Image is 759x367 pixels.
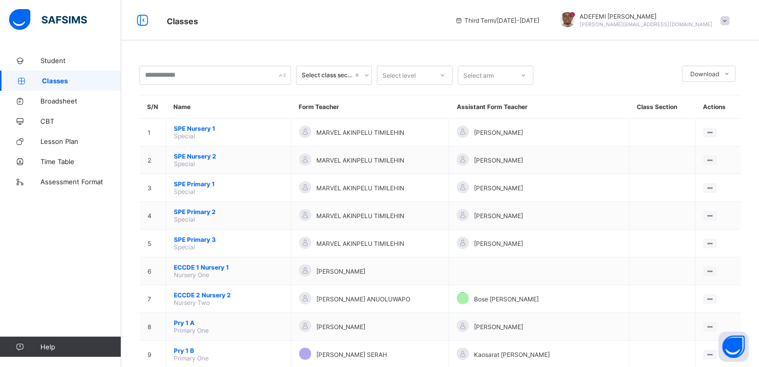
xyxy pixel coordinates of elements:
[9,9,87,30] img: safsims
[292,95,449,119] th: Form Teacher
[140,313,166,341] td: 8
[174,299,210,306] span: Nursery Two
[140,119,166,146] td: 1
[174,216,195,223] span: Special
[474,240,523,247] span: [PERSON_NAME]
[140,285,166,313] td: 7
[174,160,195,168] span: Special
[140,202,166,230] td: 4
[629,95,695,119] th: Class Section
[474,323,523,331] span: [PERSON_NAME]
[40,57,121,65] span: Student
[302,72,353,79] div: Select class section
[140,230,166,257] td: 5
[383,66,416,85] div: Select level
[550,12,735,29] div: ADEFEMIAJAYI
[316,240,404,247] span: MARVEL AKINPELU TIMILEHIN
[174,188,195,195] span: Special
[474,184,523,192] span: [PERSON_NAME]
[42,77,121,85] span: Classes
[474,212,523,220] span: [PERSON_NAME]
[174,236,283,243] span: SPE Primary 3
[40,178,121,186] span: Assessment Format
[174,347,283,354] span: Pry 1 B
[174,327,209,334] span: Primary One
[580,13,713,20] span: ADEFEMI [PERSON_NAME]
[316,212,404,220] span: MARVEL AKINPELU TIMILEHIN
[580,21,713,27] span: [PERSON_NAME][EMAIL_ADDRESS][DOMAIN_NAME]
[174,319,283,327] span: Pry 1 A
[174,243,195,251] span: Special
[40,117,121,125] span: CBT
[719,332,749,362] button: Open asap
[696,95,741,119] th: Actions
[455,17,540,24] span: session/term information
[140,95,166,119] th: S/N
[474,351,550,358] span: Kaosarat [PERSON_NAME]
[140,257,166,285] td: 6
[174,354,209,362] span: Primary One
[140,146,166,174] td: 2
[174,208,283,216] span: SPE Primary 2
[316,184,404,192] span: MARVEL AKINPELU TIMILEHIN
[140,174,166,202] td: 3
[316,129,404,136] span: MARVEL AKINPELU TIMILEHIN
[449,95,630,119] th: Assistant Form Teacher
[474,156,523,164] span: [PERSON_NAME]
[474,129,523,136] span: [PERSON_NAME]
[474,295,539,303] span: Bose [PERSON_NAME]
[40,343,121,351] span: Help
[166,95,292,119] th: Name
[316,295,410,303] span: [PERSON_NAME] ANUOLUWAPO
[690,70,719,78] span: Download
[174,125,283,132] span: SPE Nursery 1
[174,271,209,279] span: Nursery One
[40,137,121,145] span: Lesson Plan
[316,351,387,358] span: [PERSON_NAME] SERAH
[40,97,121,105] span: Broadsheet
[316,268,365,275] span: [PERSON_NAME]
[316,323,365,331] span: [PERSON_NAME]
[174,291,283,299] span: ECCDE 2 Nursery 2
[174,132,195,140] span: Special
[463,66,494,85] div: Select arm
[174,152,283,160] span: SPE Nursery 2
[174,180,283,188] span: SPE Primary 1
[167,16,198,26] span: Classes
[174,264,283,271] span: ECCDE 1 Nursery 1
[316,156,404,164] span: MARVEL AKINPELU TIMILEHIN
[40,158,121,166] span: Time Table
